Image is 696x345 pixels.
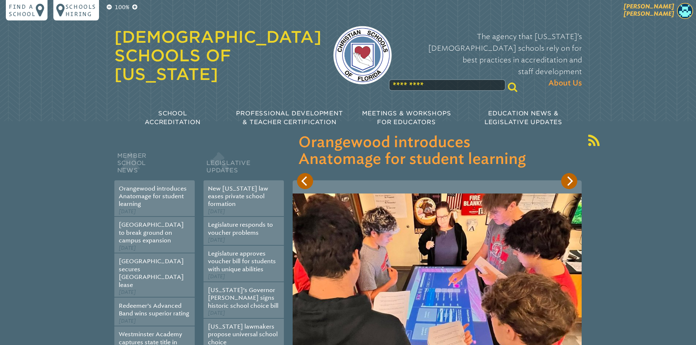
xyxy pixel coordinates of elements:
a: Legislature responds to voucher problems [208,221,273,236]
a: Redeemer’s Advanced Band wins superior rating [119,302,189,317]
a: [DEMOGRAPHIC_DATA] Schools of [US_STATE] [114,27,322,84]
button: Next [561,173,577,189]
span: Professional Development & Teacher Certification [236,110,343,126]
h2: Member School News [114,150,195,180]
span: School Accreditation [145,110,200,126]
p: 100% [113,3,131,12]
span: [DATE] [208,237,225,243]
a: Orangewood introduces Anatomage for student learning [119,185,187,208]
img: csf-logo-web-colors.png [333,26,392,84]
span: Meetings & Workshops for Educators [362,110,451,126]
a: Legislature approves voucher bill for students with unique abilities [208,250,276,273]
p: The agency that [US_STATE]’s [DEMOGRAPHIC_DATA] schools rely on for best practices in accreditati... [403,31,582,89]
span: [DATE] [208,273,225,280]
h2: Legislative Updates [204,150,284,180]
img: 65b68b950b660c46c3bb4add585c3238 [677,3,693,19]
span: [PERSON_NAME] [PERSON_NAME] [624,3,674,17]
span: [DATE] [119,208,136,215]
a: New [US_STATE] law eases private school formation [208,185,268,208]
p: Schools Hiring [65,3,96,18]
h3: Orangewood introduces Anatomage for student learning [298,134,576,168]
span: [DATE] [119,245,136,251]
span: [DATE] [208,310,225,316]
span: Education News & Legislative Updates [484,110,562,126]
a: [US_STATE]’s Governor [PERSON_NAME] signs historic school choice bill [208,287,278,309]
p: Find a school [9,3,36,18]
span: [DATE] [119,318,136,324]
span: [DATE] [208,208,225,215]
a: [GEOGRAPHIC_DATA] to break ground on campus expansion [119,221,184,244]
span: About Us [548,77,582,89]
a: [GEOGRAPHIC_DATA] secures [GEOGRAPHIC_DATA] lease [119,258,184,288]
button: Previous [297,173,313,189]
span: [DATE] [119,289,136,295]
